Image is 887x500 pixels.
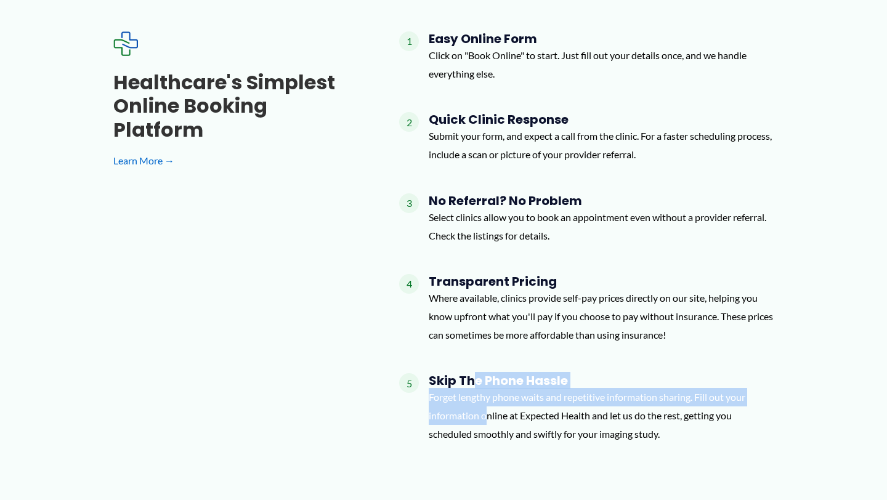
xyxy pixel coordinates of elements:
[113,151,360,170] a: Learn More →
[429,208,774,244] p: Select clinics allow you to book an appointment even without a provider referral. Check the listi...
[429,112,774,127] h4: Quick Clinic Response
[429,193,774,208] h4: No Referral? No Problem
[429,388,774,443] p: Forget lengthy phone waits and repetitive information sharing. Fill out your information online a...
[113,71,360,142] h3: Healthcare's simplest online booking platform
[429,127,774,163] p: Submit your form, and expect a call from the clinic. For a faster scheduling process, include a s...
[429,373,774,388] h4: Skip the Phone Hassle
[399,112,419,132] span: 2
[429,31,774,46] h4: Easy Online Form
[429,274,774,289] h4: Transparent Pricing
[429,289,774,344] p: Where available, clinics provide self-pay prices directly on our site, helping you know upfront w...
[399,274,419,294] span: 4
[113,31,138,56] img: Expected Healthcare Logo
[429,46,774,83] p: Click on "Book Online" to start. Just fill out your details once, and we handle everything else.
[399,373,419,393] span: 5
[399,31,419,51] span: 1
[399,193,419,213] span: 3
